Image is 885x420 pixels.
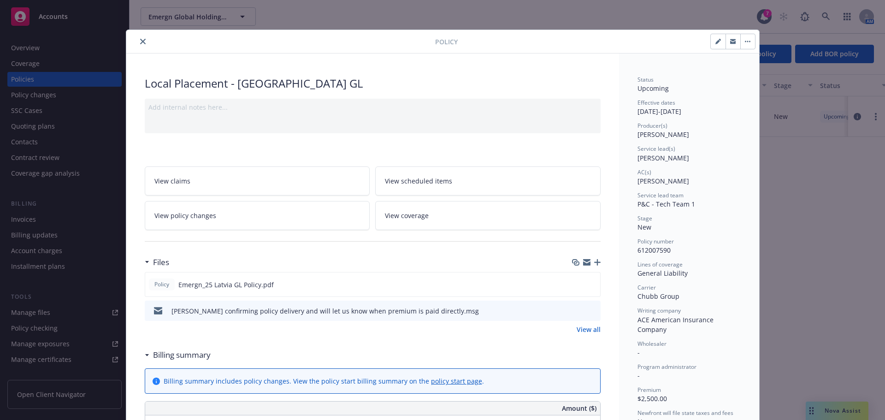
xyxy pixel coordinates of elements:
button: preview file [589,306,597,316]
span: Policy [435,37,458,47]
span: - [637,371,640,380]
button: preview file [588,280,596,290]
a: View claims [145,166,370,195]
span: P&C - Tech Team 1 [637,200,695,208]
span: Emergn_25 Latvia GL Policy.pdf [178,280,274,290]
span: Lines of coverage [637,260,683,268]
button: close [137,36,148,47]
span: Status [637,76,654,83]
span: View coverage [385,211,429,220]
span: Newfront will file state taxes and fees [637,409,733,417]
div: Add internal notes here... [148,102,597,112]
span: [PERSON_NAME] [637,154,689,162]
span: 612007590 [637,246,671,254]
div: Local Placement - [GEOGRAPHIC_DATA] GL [145,76,601,91]
div: General Liability [637,268,741,278]
span: Upcoming [637,84,669,93]
div: Files [145,256,169,268]
a: View policy changes [145,201,370,230]
a: View scheduled items [375,166,601,195]
span: Stage [637,214,652,222]
a: policy start page [431,377,482,385]
h3: Files [153,256,169,268]
span: ACE American Insurance Company [637,315,715,334]
span: Policy number [637,237,674,245]
div: Billing summary [145,349,211,361]
button: download file [573,280,581,290]
a: View all [577,325,601,334]
span: View policy changes [154,211,216,220]
div: Billing summary includes policy changes. View the policy start billing summary on the . [164,376,484,386]
span: Service lead team [637,191,684,199]
span: View scheduled items [385,176,452,186]
h3: Billing summary [153,349,211,361]
span: Premium [637,386,661,394]
span: Amount ($) [562,403,596,413]
span: Producer(s) [637,122,667,130]
span: New [637,223,651,231]
span: Wholesaler [637,340,667,348]
span: $2,500.00 [637,394,667,403]
span: Program administrator [637,363,696,371]
span: Carrier [637,284,656,291]
div: [DATE] - [DATE] [637,99,741,116]
span: Policy [153,280,171,289]
button: download file [574,306,581,316]
span: Chubb Group [637,292,679,301]
span: AC(s) [637,168,651,176]
span: Writing company [637,307,681,314]
span: View claims [154,176,190,186]
span: Service lead(s) [637,145,675,153]
span: - [637,348,640,357]
span: [PERSON_NAME] [637,177,689,185]
span: Effective dates [637,99,675,106]
span: [PERSON_NAME] [637,130,689,139]
a: View coverage [375,201,601,230]
div: [PERSON_NAME] confirming policy delivery and will let us know when premium is paid directly.msg [171,306,479,316]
